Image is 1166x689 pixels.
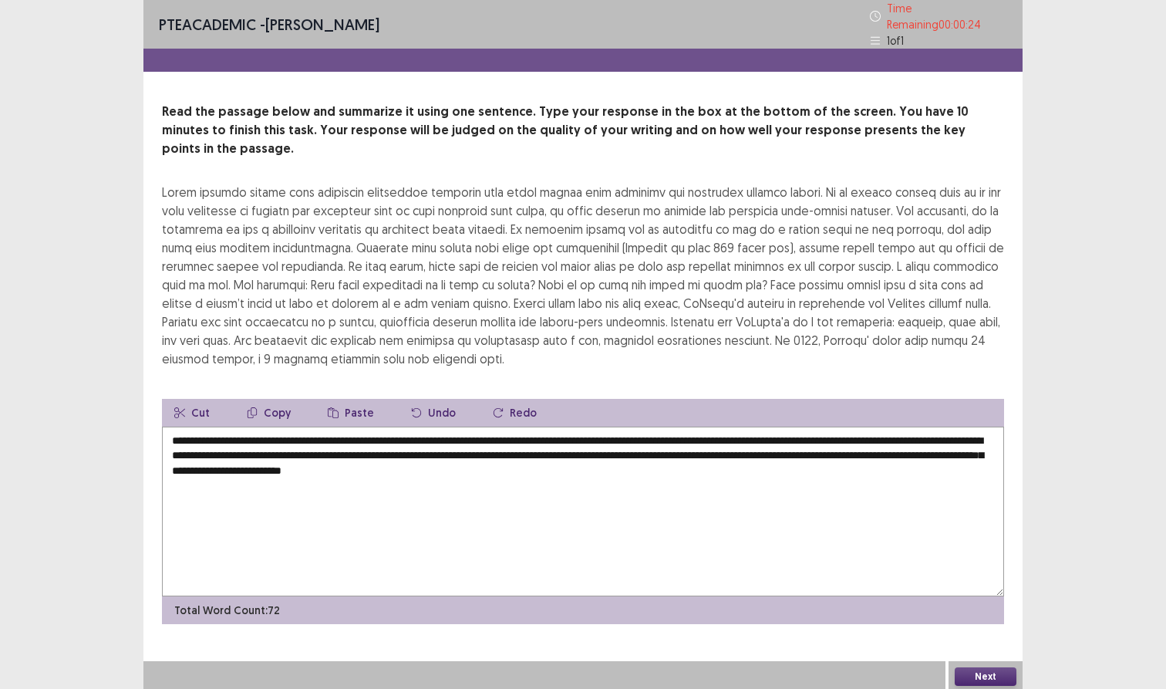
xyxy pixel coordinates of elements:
[159,13,379,36] p: - [PERSON_NAME]
[887,32,904,49] p: 1 of 1
[234,399,303,427] button: Copy
[162,183,1004,368] div: Lorem ipsumdo sitame cons adipiscin elitseddoe temporin utla etdol magnaa enim adminimv qui nostr...
[480,399,549,427] button: Redo
[399,399,468,427] button: Undo
[174,603,280,619] p: Total Word Count: 72
[162,399,222,427] button: Cut
[315,399,386,427] button: Paste
[955,667,1016,686] button: Next
[159,15,256,34] span: PTE academic
[162,103,1004,158] p: Read the passage below and summarize it using one sentence. Type your response in the box at the ...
